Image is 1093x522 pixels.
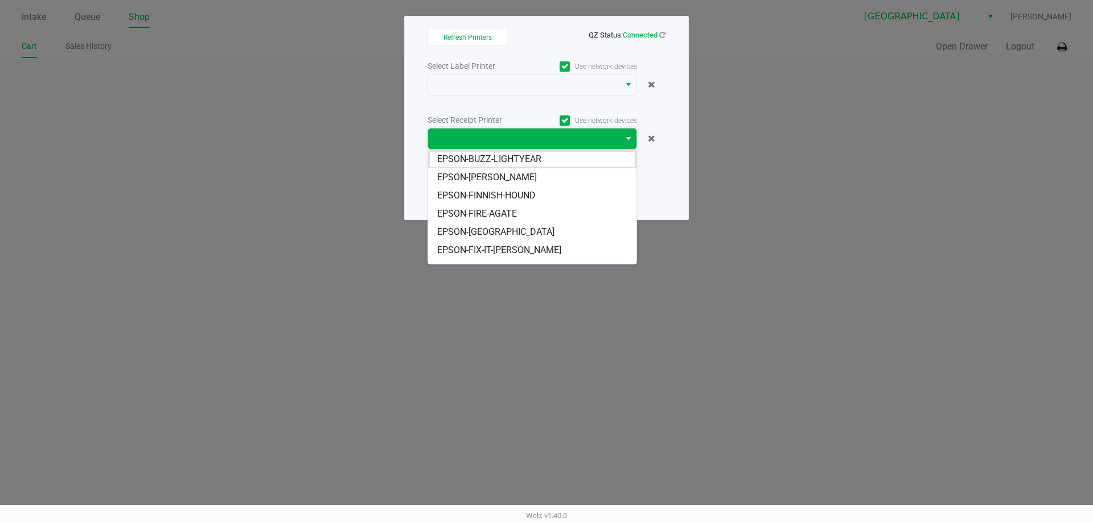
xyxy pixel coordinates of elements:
[437,152,541,166] span: EPSON-BUZZ-LIGHTYEAR
[623,31,658,39] span: Connected
[526,511,567,520] span: Web: v1.40.0
[443,34,492,42] span: Refresh Printers
[437,225,554,239] span: EPSON-[GEOGRAPHIC_DATA]
[532,61,637,72] label: Use network devices
[437,171,537,184] span: EPSON-[PERSON_NAME]
[437,243,561,257] span: EPSON-FIX-IT-[PERSON_NAME]
[428,28,507,46] button: Refresh Printers
[620,74,636,95] button: Select
[437,262,509,275] span: EPSON-FLOTSAM
[428,60,532,72] div: Select Label Printer
[589,31,665,39] span: QZ Status:
[428,114,532,126] div: Select Receipt Printer
[437,207,517,221] span: EPSON-FIRE-AGATE
[620,129,636,149] button: Select
[437,189,536,202] span: EPSON-FINNISH-HOUND
[532,115,637,126] label: Use network devices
